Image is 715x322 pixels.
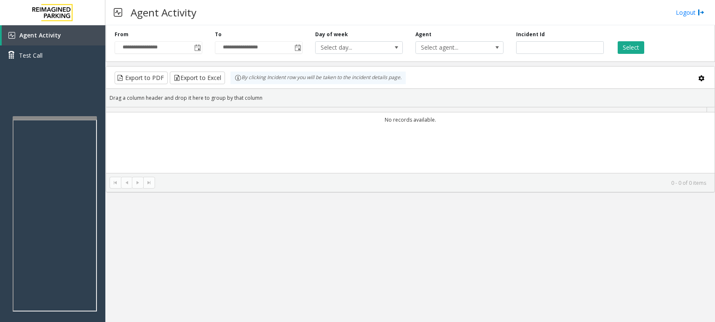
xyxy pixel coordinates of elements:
span: Toggle popup [293,42,302,53]
label: Incident Id [516,31,545,38]
img: 'icon' [8,32,15,39]
label: Day of week [315,31,348,38]
img: logout [698,8,704,17]
span: Test Call [19,51,43,60]
label: To [215,31,222,38]
button: Select [618,41,644,54]
label: Agent [415,31,431,38]
div: Data table [106,107,715,173]
span: Select day... [316,42,385,53]
h3: Agent Activity [126,2,201,23]
span: NO DATA FOUND [415,41,503,54]
span: Select agent... [416,42,485,53]
span: Agent Activity [19,31,61,39]
kendo-pager-info: 0 - 0 of 0 items [160,179,706,186]
label: From [115,31,129,38]
div: By clicking Incident row you will be taken to the incident details page. [230,72,406,84]
a: Agent Activity [2,25,105,45]
a: Logout [676,8,704,17]
td: No records available. [106,112,715,127]
div: Drag a column header and drop it here to group by that column [106,90,715,105]
img: pageIcon [114,2,122,23]
span: Toggle popup [193,42,202,53]
img: infoIcon.svg [235,75,241,81]
button: Export to PDF [115,72,168,84]
button: Export to Excel [170,72,225,84]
